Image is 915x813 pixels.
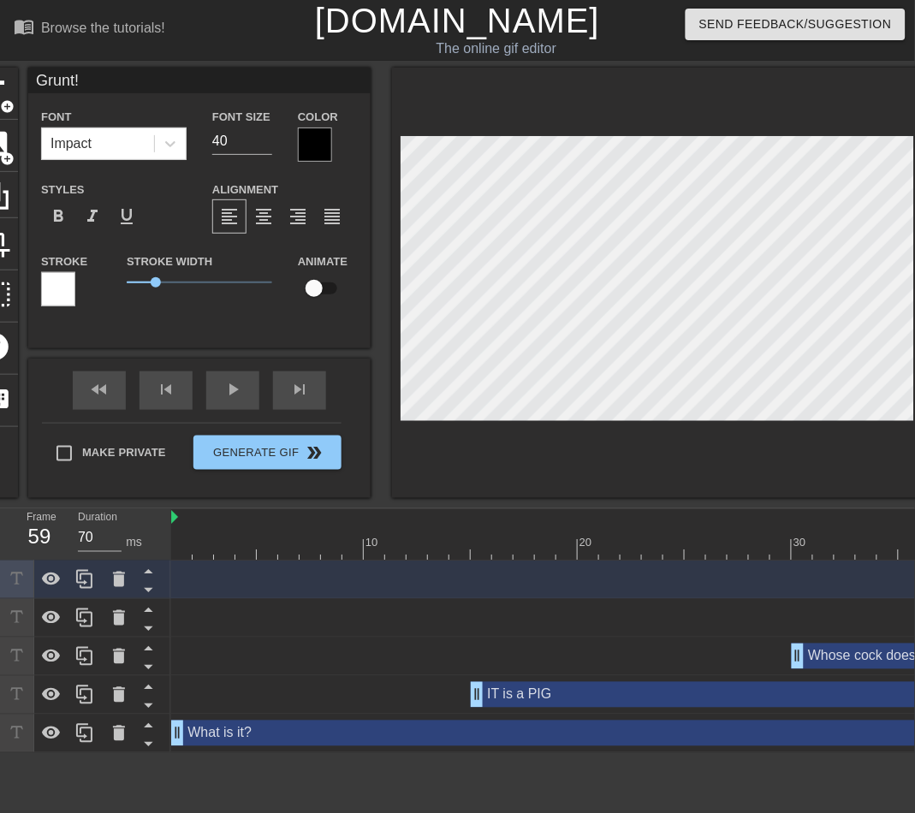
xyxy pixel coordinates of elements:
[78,513,117,523] label: Duration
[156,379,176,400] span: skip_previous
[212,181,278,199] label: Alignment
[51,134,92,154] div: Impact
[169,725,186,742] span: drag_handle
[365,534,381,551] div: 10
[579,534,595,551] div: 20
[41,253,87,270] label: Stroke
[468,686,485,703] span: drag_handle
[699,14,892,35] span: Send Feedback/Suggestion
[27,522,52,553] div: 59
[313,39,679,59] div: The online gif editor
[322,206,342,227] span: format_align_justify
[289,379,310,400] span: skip_next
[14,16,34,37] span: menu_book
[212,109,270,126] label: Font Size
[193,436,342,470] button: Generate Gif
[253,206,274,227] span: format_align_center
[41,21,165,35] div: Browse the tutorials!
[116,206,137,227] span: format_underline
[793,534,809,551] div: 30
[82,206,103,227] span: format_italic
[82,444,166,461] span: Make Private
[14,16,165,43] a: Browse the tutorials!
[200,442,335,463] span: Generate Gif
[305,442,325,463] span: double_arrow
[789,648,806,665] span: drag_handle
[686,9,906,40] button: Send Feedback/Suggestion
[223,379,243,400] span: play_arrow
[48,206,68,227] span: format_bold
[127,253,212,270] label: Stroke Width
[41,109,71,126] label: Font
[298,109,338,126] label: Color
[89,379,110,400] span: fast_rewind
[288,206,308,227] span: format_align_right
[298,253,348,270] label: Animate
[14,509,65,559] div: Frame
[126,534,142,552] div: ms
[41,181,85,199] label: Styles
[315,2,600,39] a: [DOMAIN_NAME]
[219,206,240,227] span: format_align_left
